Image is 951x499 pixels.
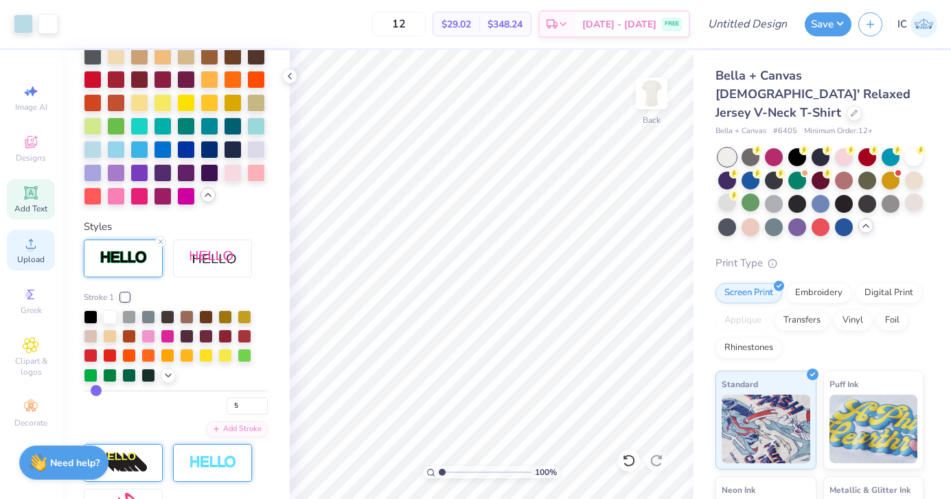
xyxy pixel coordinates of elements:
[582,17,656,32] span: [DATE] - [DATE]
[189,455,237,471] img: Negative Space
[775,310,829,331] div: Transfers
[372,12,426,36] input: – –
[722,483,755,497] span: Neon Ink
[715,67,910,121] span: Bella + Canvas [DEMOGRAPHIC_DATA]' Relaxed Jersey V-Neck T-Shirt
[21,305,42,316] span: Greek
[100,250,148,266] img: Stroke
[100,452,148,474] img: 3d Illusion
[14,203,47,214] span: Add Text
[715,255,924,271] div: Print Type
[15,102,47,113] span: Image AI
[856,283,922,303] div: Digital Print
[715,338,782,358] div: Rhinestones
[50,456,100,469] strong: Need help?
[829,395,918,463] img: Puff Ink
[16,152,46,163] span: Designs
[535,466,557,478] span: 100 %
[876,310,908,331] div: Foil
[834,310,872,331] div: Vinyl
[722,377,758,391] span: Standard
[897,16,907,32] span: IC
[715,126,766,137] span: Bella + Canvas
[488,17,523,32] span: $348.24
[643,114,661,126] div: Back
[189,250,237,267] img: Shadow
[638,80,665,107] img: Back
[715,283,782,303] div: Screen Print
[7,356,55,378] span: Clipart & logos
[897,11,937,38] a: IC
[697,10,798,38] input: Untitled Design
[786,283,851,303] div: Embroidery
[722,395,810,463] img: Standard
[715,310,770,331] div: Applique
[665,19,679,29] span: FREE
[84,219,268,235] div: Styles
[17,254,45,265] span: Upload
[804,126,873,137] span: Minimum Order: 12 +
[773,126,797,137] span: # 6405
[84,291,114,303] span: Stroke 1
[805,12,851,36] button: Save
[14,417,47,428] span: Decorate
[829,483,910,497] span: Metallic & Glitter Ink
[442,17,471,32] span: $29.02
[829,377,858,391] span: Puff Ink
[910,11,937,38] img: Isabella Cahill
[206,421,268,437] div: Add Stroke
